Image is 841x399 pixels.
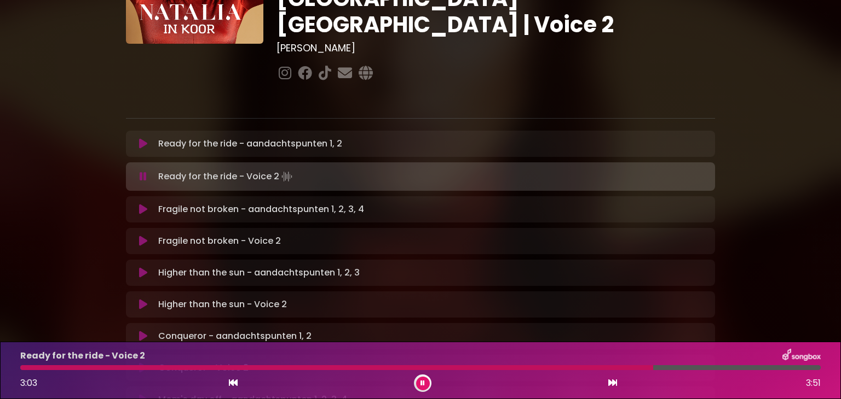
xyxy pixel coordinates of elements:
p: Fragile not broken - aandachtspunten 1, 2, 3, 4 [158,203,364,216]
img: songbox-logo-white.png [782,349,821,363]
h3: [PERSON_NAME] [277,42,715,54]
p: Higher than the sun - aandachtspunten 1, 2, 3 [158,266,360,279]
p: Ready for the ride - Voice 2 [20,349,145,362]
img: waveform4.gif [279,169,295,184]
span: 3:03 [20,377,37,389]
p: Ready for the ride - Voice 2 [158,169,295,184]
p: Fragile not broken - Voice 2 [158,234,281,248]
p: Conqueror - aandachtspunten 1, 2 [158,330,312,343]
p: Ready for the ride - aandachtspunten 1, 2 [158,137,342,150]
p: Higher than the sun - Voice 2 [158,298,287,311]
span: 3:51 [806,377,821,390]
